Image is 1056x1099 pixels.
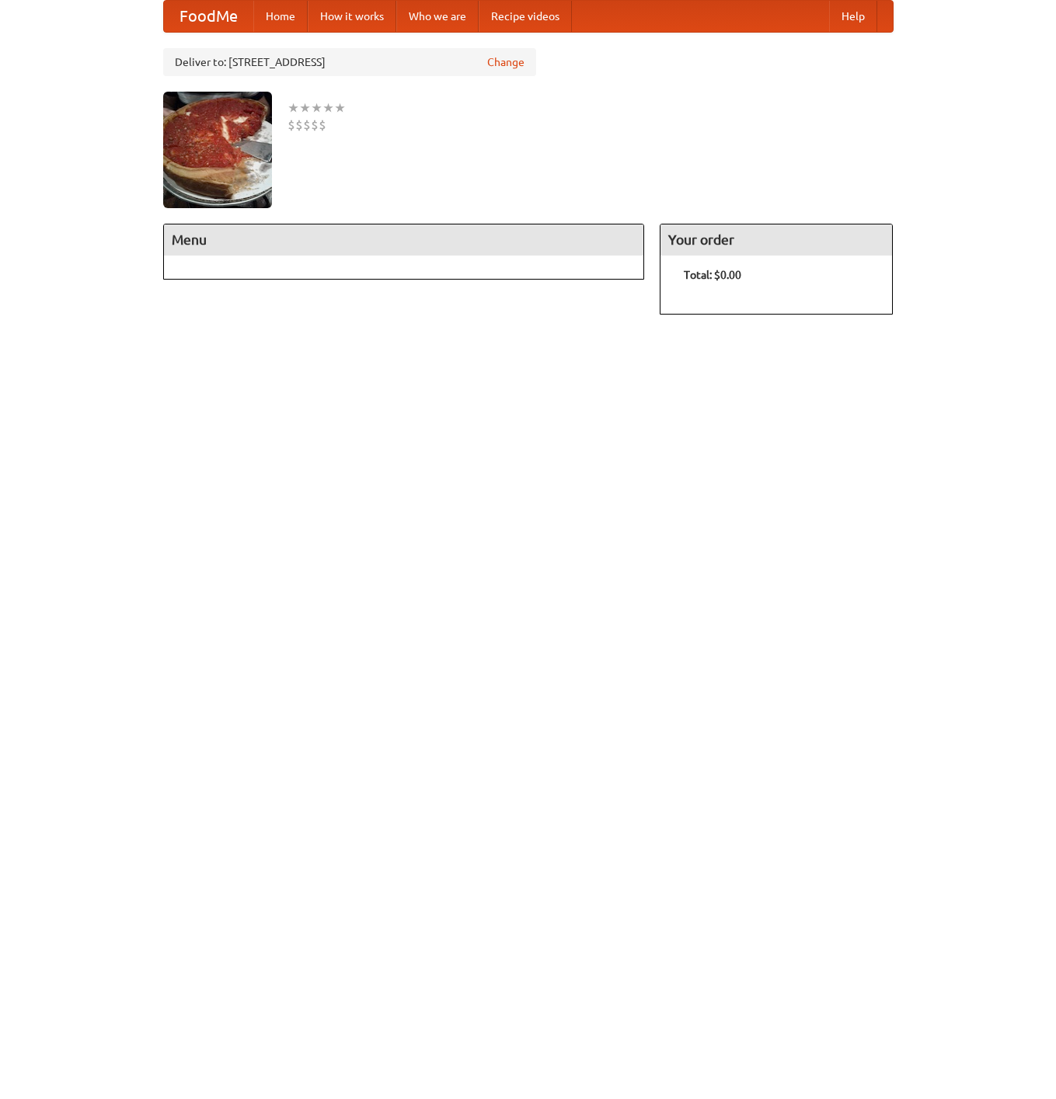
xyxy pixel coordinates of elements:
a: Home [253,1,308,32]
img: angular.jpg [163,92,272,208]
a: Change [487,54,525,70]
li: $ [303,117,311,134]
a: FoodMe [164,1,253,32]
li: ★ [322,99,334,117]
a: Help [829,1,877,32]
a: How it works [308,1,396,32]
div: Deliver to: [STREET_ADDRESS] [163,48,536,76]
a: Who we are [396,1,479,32]
li: ★ [311,99,322,117]
li: $ [288,117,295,134]
li: ★ [288,99,299,117]
b: Total: $0.00 [684,269,741,281]
li: $ [311,117,319,134]
li: $ [319,117,326,134]
h4: Your order [660,224,892,256]
li: ★ [334,99,346,117]
li: $ [295,117,303,134]
a: Recipe videos [479,1,572,32]
li: ★ [299,99,311,117]
h4: Menu [164,224,644,256]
